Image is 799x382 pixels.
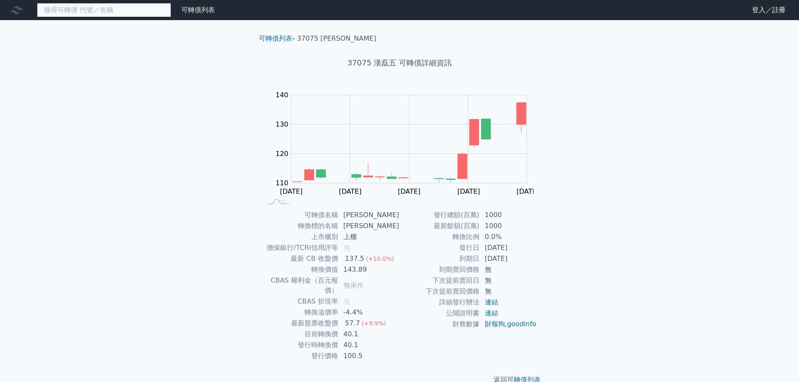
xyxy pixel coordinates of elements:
td: 0.0% [480,231,537,242]
li: › [259,34,295,44]
a: 財報狗 [485,320,505,328]
td: 財務數據 [400,319,480,330]
g: Series [293,103,526,183]
td: 上櫃 [338,231,400,242]
td: 1000 [480,210,537,221]
td: 最新股票收盤價 [262,318,338,329]
td: CBAS 折現率 [262,296,338,307]
span: 無承作 [344,281,364,289]
tspan: [DATE] [517,187,539,195]
a: 可轉債列表 [181,6,215,14]
tspan: [DATE] [280,187,303,195]
td: 到期日 [400,253,480,264]
td: 轉換比例 [400,231,480,242]
a: 可轉債列表 [259,34,292,42]
td: 轉換標的名稱 [262,221,338,231]
li: 37075 [PERSON_NAME] [297,34,376,44]
td: 擔保銀行/TCRI信用評等 [262,242,338,253]
a: 登入／註冊 [745,3,792,17]
td: 1000 [480,221,537,231]
td: 最新 CB 收盤價 [262,253,338,264]
tspan: 120 [276,150,289,158]
td: [PERSON_NAME] [338,210,400,221]
td: 發行日 [400,242,480,253]
td: 40.1 [338,340,400,351]
span: 無 [344,297,350,305]
a: 連結 [485,298,498,306]
h1: 37075 漢磊五 可轉債詳細資訊 [252,57,547,69]
g: Chart [271,91,540,195]
td: [PERSON_NAME] [338,221,400,231]
td: 發行總額(百萬) [400,210,480,221]
tspan: [DATE] [458,187,480,195]
td: [DATE] [480,242,537,253]
td: 轉換溢價率 [262,307,338,318]
td: 可轉債名稱 [262,210,338,221]
tspan: 140 [276,91,289,99]
div: 57.7 [344,318,362,328]
td: 143.89 [338,264,400,275]
td: 發行價格 [262,351,338,361]
tspan: 110 [276,179,289,187]
td: 下次提前賣回日 [400,275,480,286]
a: goodinfo [507,320,536,328]
span: (+10.0%) [366,255,394,262]
td: 目前轉換價 [262,329,338,340]
td: 發行時轉換價 [262,340,338,351]
td: 上市櫃別 [262,231,338,242]
td: 100.5 [338,351,400,361]
td: [DATE] [480,253,537,264]
tspan: [DATE] [398,187,421,195]
td: -4.4% [338,307,400,318]
span: (+9.9%) [362,320,386,327]
input: 搜尋可轉債 代號／名稱 [37,3,171,17]
td: 無 [480,275,537,286]
td: CBAS 權利金（百元報價） [262,275,338,296]
td: 無 [480,286,537,297]
td: 到期賣回價格 [400,264,480,275]
tspan: 130 [276,120,289,128]
td: 最新餘額(百萬) [400,221,480,231]
span: 無 [344,244,350,252]
td: 無 [480,264,537,275]
tspan: [DATE] [339,187,362,195]
td: 40.1 [338,329,400,340]
td: , [480,319,537,330]
td: 詳細發行辦法 [400,297,480,308]
td: 公開說明書 [400,308,480,319]
div: 137.5 [344,254,366,264]
td: 下次提前賣回價格 [400,286,480,297]
a: 連結 [485,309,498,317]
td: 轉換價值 [262,264,338,275]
